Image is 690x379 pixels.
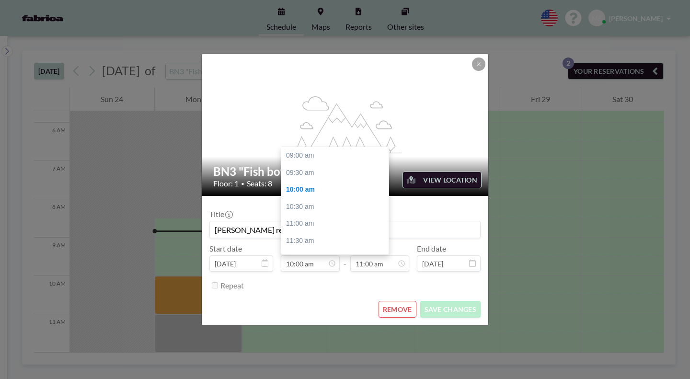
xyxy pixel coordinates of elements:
[209,209,232,219] label: Title
[210,221,480,238] input: (No title)
[289,95,402,153] g: flex-grow: 1.2;
[213,164,478,179] h2: BN3 "Fish bowl"
[379,301,416,318] button: REMOVE
[281,215,393,232] div: 11:00 am
[241,180,244,187] span: •
[344,247,346,268] span: -
[281,198,393,216] div: 10:30 am
[417,244,446,253] label: End date
[281,181,393,198] div: 10:00 am
[420,301,481,318] button: SAVE CHANGES
[209,244,242,253] label: Start date
[281,164,393,182] div: 09:30 am
[213,179,239,188] span: Floor: 1
[281,232,393,250] div: 11:30 am
[281,250,393,267] div: 12:00 pm
[402,172,482,188] button: VIEW LOCATION
[247,179,272,188] span: Seats: 8
[281,147,393,164] div: 09:00 am
[220,281,244,290] label: Repeat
